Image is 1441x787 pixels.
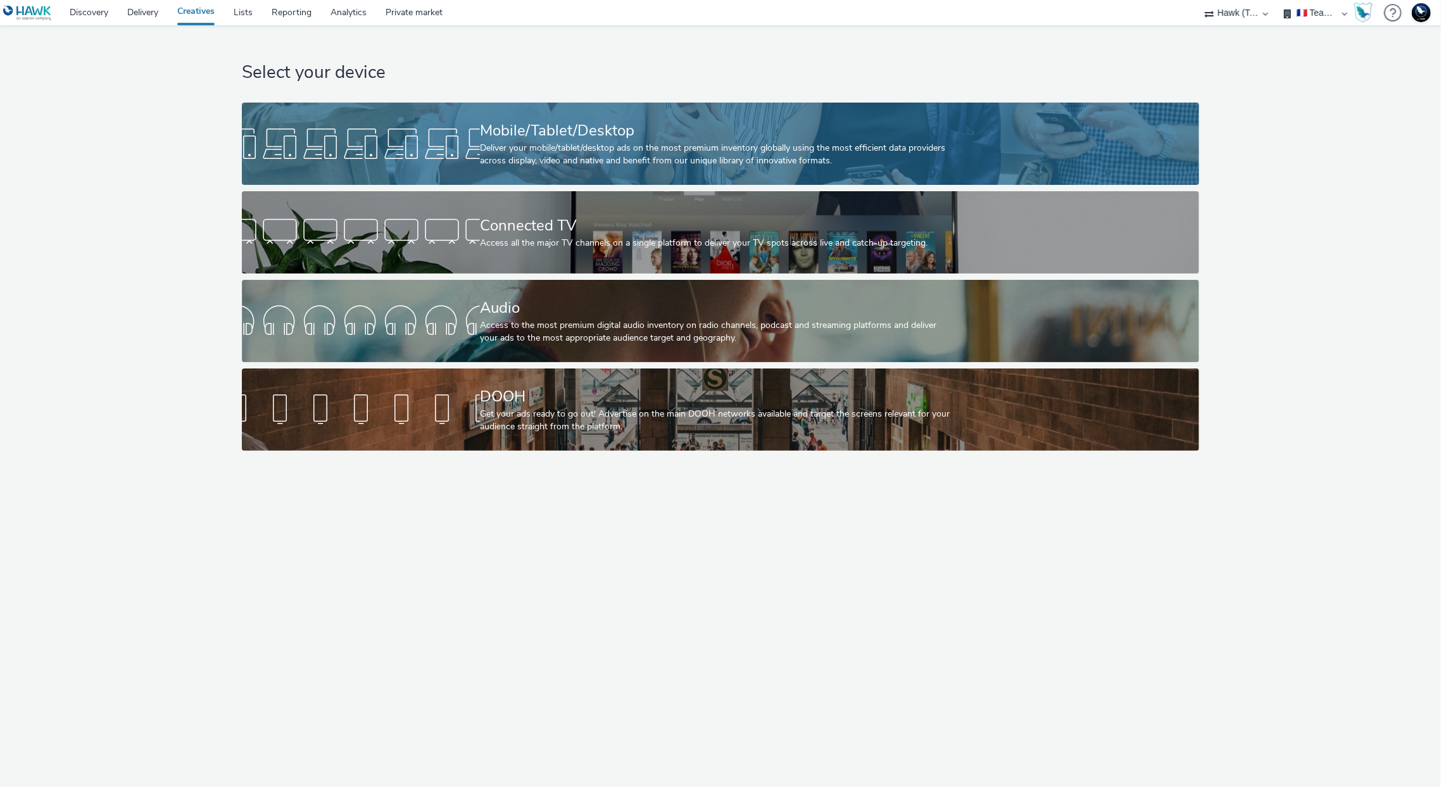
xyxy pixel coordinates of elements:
[242,368,1200,451] a: DOOHGet your ads ready to go out! Advertise on the main DOOH networks available and target the sc...
[1412,3,1431,22] img: Support Hawk
[242,280,1200,362] a: AudioAccess to the most premium digital audio inventory on radio channels, podcast and streaming ...
[1354,3,1378,23] a: Hawk Academy
[242,61,1200,85] h1: Select your device
[480,120,956,142] div: Mobile/Tablet/Desktop
[480,142,956,168] div: Deliver your mobile/tablet/desktop ads on the most premium inventory globally using the most effi...
[480,319,956,345] div: Access to the most premium digital audio inventory on radio channels, podcast and streaming platf...
[242,103,1200,185] a: Mobile/Tablet/DesktopDeliver your mobile/tablet/desktop ads on the most premium inventory globall...
[480,237,956,249] div: Access all the major TV channels on a single platform to deliver your TV spots across live and ca...
[3,5,52,21] img: undefined Logo
[1354,3,1373,23] img: Hawk Academy
[480,408,956,434] div: Get your ads ready to go out! Advertise on the main DOOH networks available and target the screen...
[480,297,956,319] div: Audio
[480,386,956,408] div: DOOH
[242,191,1200,274] a: Connected TVAccess all the major TV channels on a single platform to deliver your TV spots across...
[480,215,956,237] div: Connected TV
